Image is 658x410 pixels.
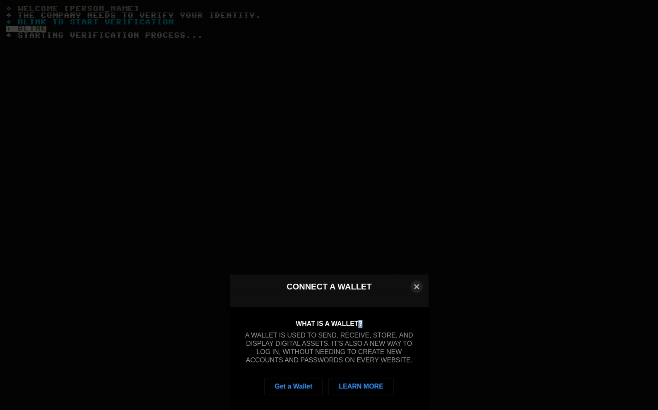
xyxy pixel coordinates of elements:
[243,331,415,364] div: A wallet is used to send, receive, store, and display digital assets. It's also a new way to log ...
[238,282,420,292] h1: Connect a Wallet
[328,378,394,395] a: Learn More
[339,382,383,391] div: Learn More
[275,382,312,391] div: Get a Wallet
[264,378,323,395] button: Get a Wallet
[243,320,415,328] div: What is a Wallet?
[410,280,423,293] button: Close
